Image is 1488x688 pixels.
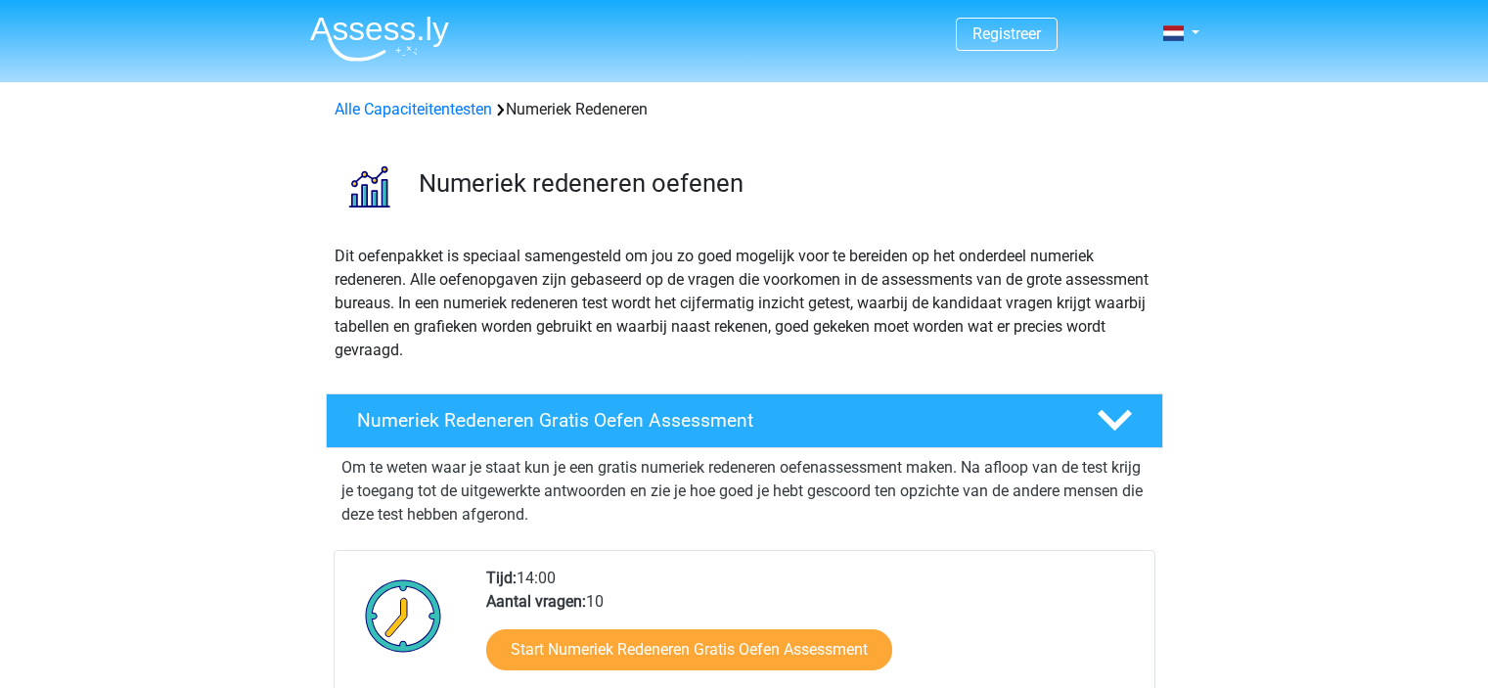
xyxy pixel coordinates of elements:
[486,592,586,611] b: Aantal vragen:
[972,24,1041,43] a: Registreer
[327,98,1162,121] div: Numeriek Redeneren
[310,16,449,62] img: Assessly
[341,456,1148,527] p: Om te weten waar je staat kun je een gratis numeriek redeneren oefenassessment maken. Na afloop v...
[318,393,1171,448] a: Numeriek Redeneren Gratis Oefen Assessment
[354,567,453,665] img: Klok
[486,629,892,670] a: Start Numeriek Redeneren Gratis Oefen Assessment
[335,100,492,118] a: Alle Capaciteitentesten
[486,569,517,587] b: Tijd:
[335,245,1154,362] p: Dit oefenpakket is speciaal samengesteld om jou zo goed mogelijk voor te bereiden op het onderdee...
[357,409,1065,432] h4: Numeriek Redeneren Gratis Oefen Assessment
[327,145,410,228] img: numeriek redeneren
[419,168,1148,199] h3: Numeriek redeneren oefenen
